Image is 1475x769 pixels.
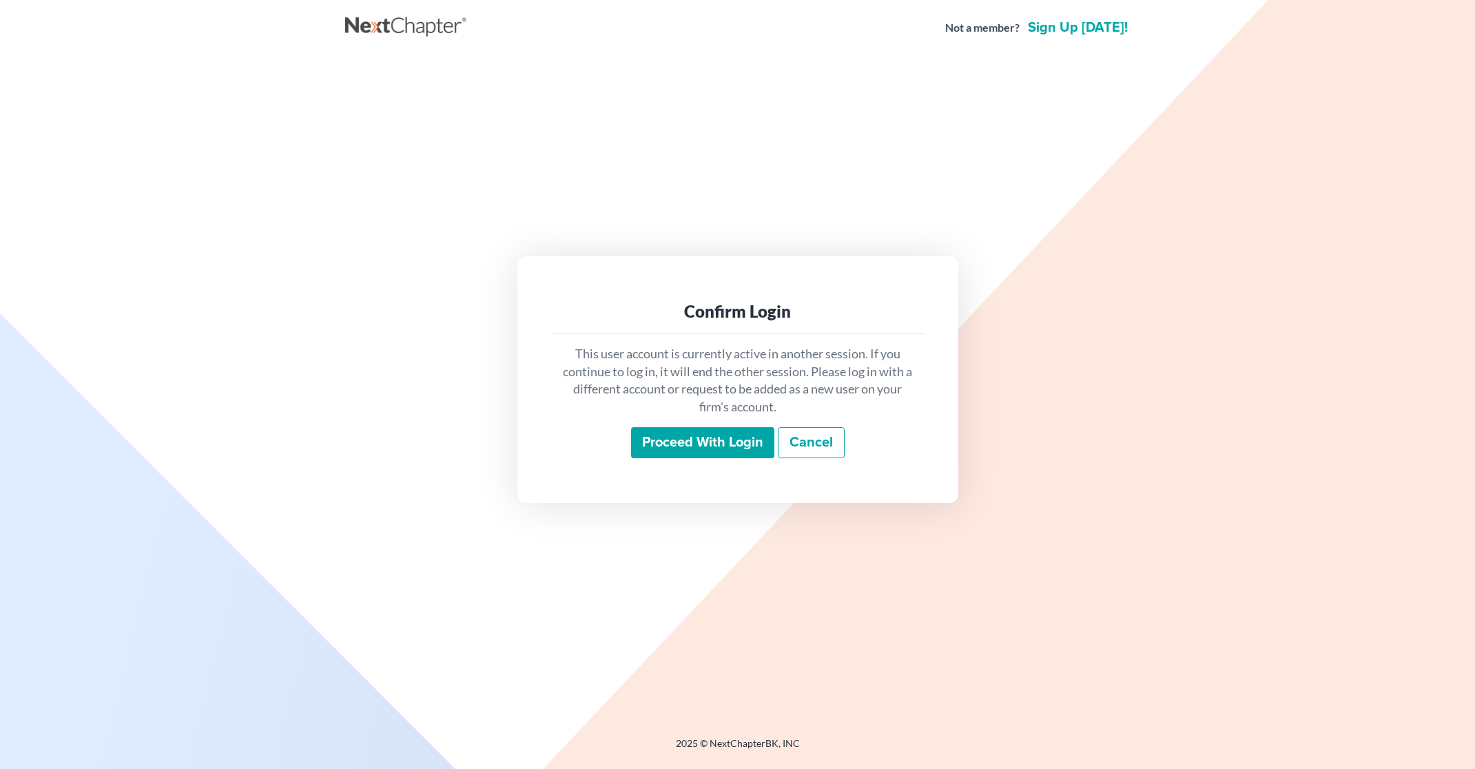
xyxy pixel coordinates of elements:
[561,300,914,322] div: Confirm Login
[345,737,1131,761] div: 2025 © NextChapterBK, INC
[631,427,774,459] input: Proceed with login
[778,427,845,459] a: Cancel
[561,345,914,416] p: This user account is currently active in another session. If you continue to log in, it will end ...
[945,20,1020,36] strong: Not a member?
[1025,21,1131,34] a: Sign up [DATE]!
